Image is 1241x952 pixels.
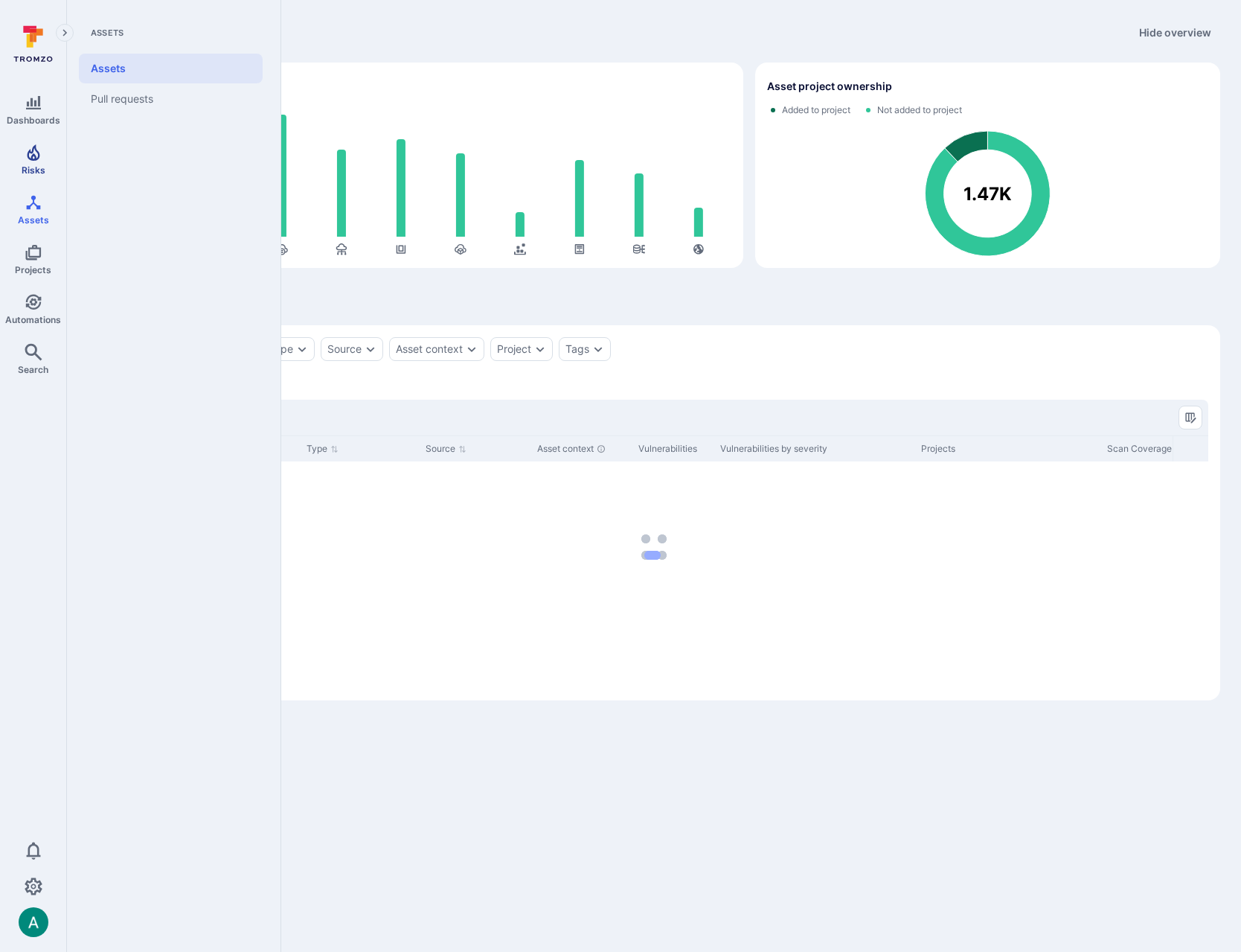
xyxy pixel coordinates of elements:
[466,343,478,355] button: Expand dropdown
[592,343,604,355] button: Expand dropdown
[767,79,892,94] h2: Asset project ownership
[22,164,45,176] span: Risks
[76,51,1220,268] div: Assets overview
[877,104,962,116] span: Not added to project
[782,104,850,116] span: Added to project
[19,907,48,937] img: ACg8ocLSa5mPYBaXNx3eFu_EmspyJX0laNWN7cXOFirfQ7srZveEpg=s96-c
[18,364,48,375] span: Search
[426,443,466,455] button: Sort by Source
[1130,21,1220,45] button: Hide overview
[638,442,708,456] div: Vulnerabilities
[1179,406,1202,429] button: Manage columns
[60,27,70,39] i: Expand navigation menu
[15,264,51,275] span: Projects
[79,83,263,115] a: Pull requests
[88,286,1220,313] div: assets tabs
[537,442,626,456] div: Asset context
[79,27,263,39] span: Assets
[921,442,1095,456] div: Projects
[565,343,589,355] button: Tags
[296,343,308,355] button: Expand dropdown
[327,343,362,355] button: Source
[1107,442,1207,456] div: Scan Coverage
[7,115,60,126] span: Dashboards
[396,343,463,355] button: Asset context
[534,343,546,355] button: Expand dropdown
[5,314,61,325] span: Automations
[720,442,909,456] div: Vulnerabilities by severity
[18,214,49,226] span: Assets
[963,183,1012,205] text: 1.47K
[307,443,339,455] button: Sort by Type
[497,343,531,355] button: Project
[56,24,74,42] button: Expand navigation menu
[365,343,376,355] button: Expand dropdown
[19,907,48,937] div: Arjan Dehar
[597,444,606,453] div: Automatically discovered context associated with the asset
[79,54,263,83] a: Assets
